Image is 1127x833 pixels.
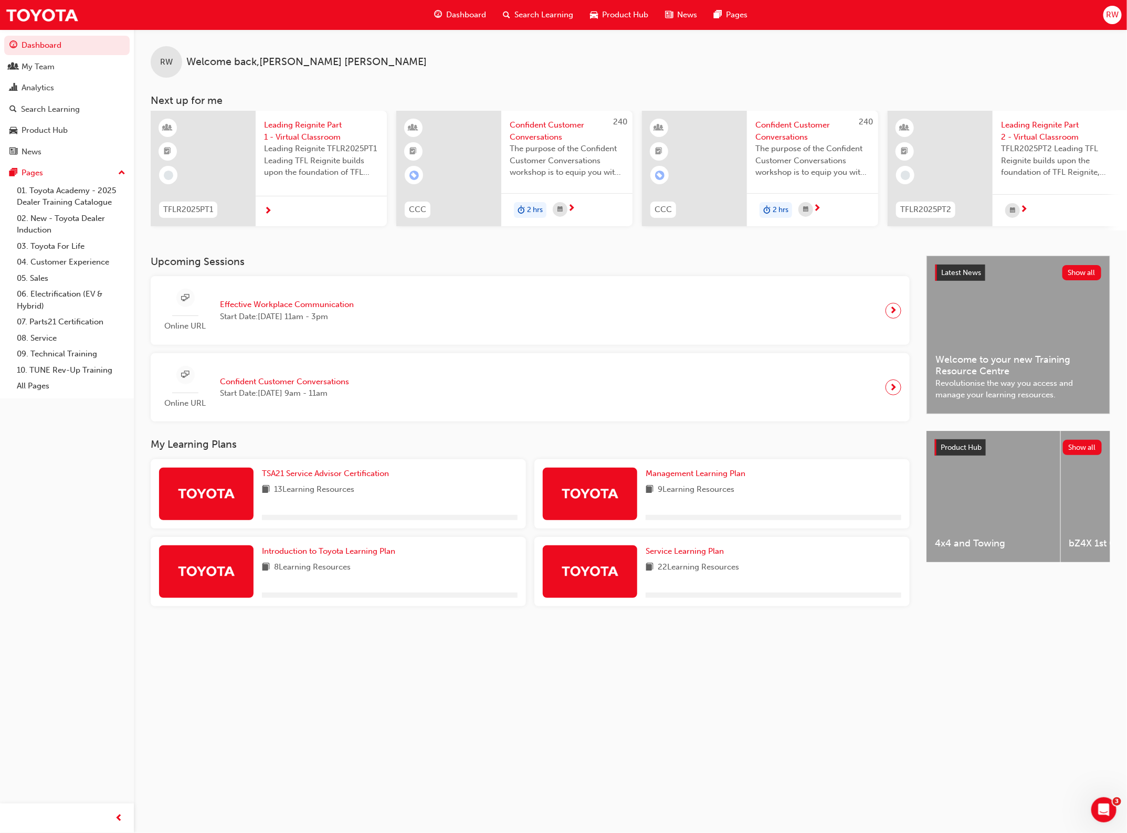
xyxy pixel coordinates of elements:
[1113,797,1121,806] span: 3
[890,380,898,395] span: next-icon
[13,270,130,287] a: 05. Sales
[13,238,130,255] a: 03. Toyota For Life
[159,397,212,409] span: Online URL
[803,203,808,216] span: calendar-icon
[13,254,130,270] a: 04. Customer Experience
[646,561,654,574] span: book-icon
[262,468,393,480] a: TSA21 Service Advisor Certification
[888,111,1124,226] a: TFLR2025PT2Leading Reignite Part 2 - Virtual ClassroomTFLR2025PT2 Leading TFL Reignite builds upo...
[658,561,739,574] span: 22 Learning Resources
[22,82,54,94] div: Analytics
[582,4,657,26] a: car-iconProduct Hub
[561,562,619,580] img: Trak
[4,34,130,163] button: DashboardMy TeamAnalyticsSearch LearningProduct HubNews
[164,121,172,135] span: learningResourceType_INSTRUCTOR_LED-icon
[182,292,189,305] span: sessionType_ONLINE_URL-icon
[264,143,378,178] span: Leading Reignite TFLR2025PT1 Leading TFL Reignite builds upon the foundation of TFL Reignite, rea...
[164,145,172,159] span: booktick-icon
[646,545,728,557] a: Service Learning Plan
[1001,119,1115,143] span: Leading Reignite Part 2 - Virtual Classroom
[4,57,130,77] a: My Team
[13,362,130,378] a: 10. TUNE Rev-Up Training
[5,3,79,27] img: Trak
[115,812,123,825] span: prev-icon
[274,561,351,574] span: 8 Learning Resources
[755,143,870,178] span: The purpose of the Confident Customer Conversations workshop is to equip you with tools to commun...
[613,117,627,126] span: 240
[434,8,442,22] span: guage-icon
[657,4,705,26] a: news-iconNews
[22,61,55,73] div: My Team
[22,124,68,136] div: Product Hub
[1063,440,1102,455] button: Show all
[264,119,378,143] span: Leading Reignite Part 1 - Virtual Classroom
[426,4,494,26] a: guage-iconDashboard
[900,204,951,216] span: TFLR2025PT2
[677,9,697,21] span: News
[773,204,788,216] span: 2 hrs
[21,103,80,115] div: Search Learning
[1010,204,1015,217] span: calendar-icon
[890,303,898,318] span: next-icon
[941,443,982,452] span: Product Hub
[1020,205,1028,215] span: next-icon
[527,204,543,216] span: 2 hrs
[901,121,909,135] span: learningResourceType_INSTRUCTOR_LED-icon
[510,119,624,143] span: Confident Customer Conversations
[726,9,747,21] span: Pages
[655,204,672,216] span: CCC
[262,483,270,497] span: book-icon
[1091,797,1117,823] iframe: Intercom live chat
[642,111,878,226] a: 240CCCConfident Customer ConversationsThe purpose of the Confident Customer Conversations worksho...
[901,145,909,159] span: booktick-icon
[705,4,756,26] a: pages-iconPages
[151,256,910,268] h3: Upcoming Sessions
[160,56,173,68] span: RW
[935,377,1101,401] span: Revolutionise the way you access and manage your learning resources.
[410,121,417,135] span: learningResourceType_INSTRUCTOR_LED-icon
[665,8,673,22] span: news-icon
[646,483,654,497] span: book-icon
[409,171,419,180] span: learningRecordVerb_ENROLL-icon
[13,314,130,330] a: 07. Parts21 Certification
[935,354,1101,377] span: Welcome to your new Training Resource Centre
[220,299,354,311] span: Effective Workplace Communication
[935,439,1102,456] a: Product HubShow all
[9,41,17,50] span: guage-icon
[658,483,734,497] span: 9 Learning Resources
[274,483,354,497] span: 13 Learning Resources
[164,171,173,180] span: learningRecordVerb_NONE-icon
[656,145,663,159] span: booktick-icon
[1103,6,1122,24] button: RW
[396,111,633,226] a: 240CCCConfident Customer ConversationsThe purpose of the Confident Customer Conversations worksho...
[567,204,575,214] span: next-icon
[409,204,426,216] span: CCC
[503,8,510,22] span: search-icon
[646,469,745,478] span: Management Learning Plan
[4,100,130,119] a: Search Learning
[9,83,17,93] span: chart-icon
[655,171,665,180] span: learningRecordVerb_ENROLL-icon
[262,546,395,556] span: Introduction to Toyota Learning Plan
[118,166,125,180] span: up-icon
[763,203,771,217] span: duration-icon
[446,9,486,21] span: Dashboard
[4,163,130,183] button: Pages
[159,320,212,332] span: Online URL
[813,204,821,214] span: next-icon
[13,346,130,362] a: 09. Technical Training
[9,62,17,72] span: people-icon
[410,145,417,159] span: booktick-icon
[4,142,130,162] a: News
[9,126,17,135] span: car-icon
[926,256,1110,414] a: Latest NewsShow allWelcome to your new Training Resource CentreRevolutionise the way you access a...
[590,8,598,22] span: car-icon
[935,537,1052,550] span: 4x4 and Towing
[264,207,272,216] span: next-icon
[13,183,130,210] a: 01. Toyota Academy - 2025 Dealer Training Catalogue
[494,4,582,26] a: search-iconSearch Learning
[935,265,1101,281] a: Latest NewsShow all
[518,203,525,217] span: duration-icon
[13,330,130,346] a: 08. Service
